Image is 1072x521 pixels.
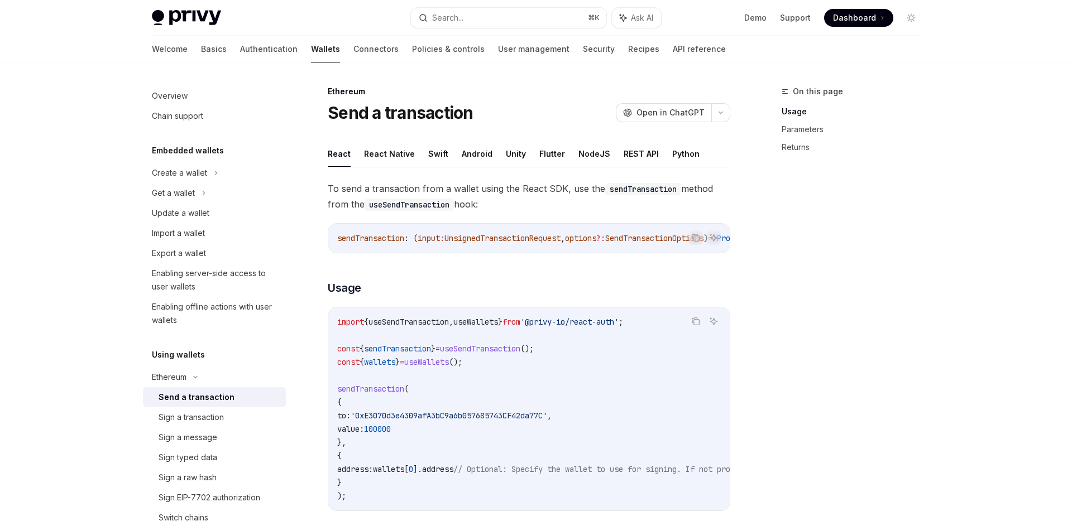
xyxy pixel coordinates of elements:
[703,233,708,243] span: )
[462,141,492,167] button: Android
[143,106,286,126] a: Chain support
[628,36,659,62] a: Recipes
[605,233,703,243] span: SendTransactionOptions
[506,141,526,167] button: Unity
[364,424,391,434] span: 100000
[636,107,705,118] span: Open in ChatGPT
[596,233,605,243] span: ?:
[337,411,351,421] span: to:
[624,141,659,167] button: REST API
[706,314,721,329] button: Ask AI
[159,451,217,464] div: Sign typed data
[673,36,726,62] a: API reference
[418,233,440,243] span: input
[337,317,364,327] span: import
[159,431,217,444] div: Sign a message
[411,8,606,28] button: Search...⌘K
[412,36,485,62] a: Policies & controls
[152,206,209,220] div: Update a wallet
[631,12,653,23] span: Ask AI
[351,411,547,421] span: '0xE3070d3e4309afA3bC9a6b057685743CF42da77C'
[404,357,449,367] span: useWallets
[444,233,561,243] span: UnsignedTransactionRequest
[152,348,205,361] h5: Using wallets
[337,424,364,434] span: value:
[782,103,929,120] a: Usage
[428,141,448,167] button: Swift
[453,317,498,327] span: useWallets
[240,36,298,62] a: Authentication
[152,247,206,260] div: Export a wallet
[616,103,711,122] button: Open in ChatGPT
[143,387,286,407] a: Send a transaction
[780,12,811,23] a: Support
[413,464,422,474] span: ].
[782,138,929,156] a: Returns
[583,36,615,62] a: Security
[337,464,373,474] span: address:
[152,226,205,240] div: Import a wallet
[440,344,520,354] span: useSendTransaction
[706,230,721,245] button: Ask AI
[364,357,395,367] span: wallets
[143,467,286,488] a: Sign a raw hash
[502,317,520,327] span: from
[578,141,610,167] button: NodeJS
[373,464,404,474] span: wallets
[404,384,409,394] span: (
[337,233,404,243] span: sendTransaction
[432,11,463,25] div: Search...
[152,10,221,26] img: light logo
[547,411,552,421] span: ,
[152,89,188,103] div: Overview
[368,317,449,327] span: useSendTransaction
[435,344,440,354] span: =
[159,411,224,424] div: Sign a transaction
[143,203,286,223] a: Update a wallet
[152,144,224,157] h5: Embedded wallets
[143,263,286,297] a: Enabling server-side access to user wallets
[588,13,600,22] span: ⌘ K
[833,12,876,23] span: Dashboard
[143,86,286,106] a: Overview
[337,477,342,488] span: }
[688,230,703,245] button: Copy the contents from the code block
[143,447,286,467] a: Sign typed data
[152,186,195,200] div: Get a wallet
[902,9,920,27] button: Toggle dark mode
[328,141,351,167] button: React
[152,109,203,123] div: Chain support
[619,317,623,327] span: ;
[337,491,346,501] span: );
[498,317,502,327] span: }
[824,9,893,27] a: Dashboard
[793,85,843,98] span: On this page
[328,103,473,123] h1: Send a transaction
[539,141,565,167] button: Flutter
[159,491,260,504] div: Sign EIP-7702 authorization
[744,12,767,23] a: Demo
[404,233,418,243] span: : (
[409,464,413,474] span: 0
[201,36,227,62] a: Basics
[404,464,409,474] span: [
[364,141,415,167] button: React Native
[152,370,186,384] div: Ethereum
[360,344,364,354] span: {
[612,8,661,28] button: Ask AI
[782,120,929,138] a: Parameters
[449,317,453,327] span: ,
[561,233,565,243] span: ,
[337,437,346,447] span: },
[143,407,286,427] a: Sign a transaction
[520,317,619,327] span: '@privy-io/react-auth'
[143,223,286,243] a: Import a wallet
[337,344,360,354] span: const
[453,464,896,474] span: // Optional: Specify the wallet to use for signing. If not provided, the first wallet will be used.
[143,427,286,447] a: Sign a message
[353,36,399,62] a: Connectors
[364,344,431,354] span: sendTransaction
[337,397,342,407] span: {
[143,297,286,330] a: Enabling offline actions with user wallets
[364,317,368,327] span: {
